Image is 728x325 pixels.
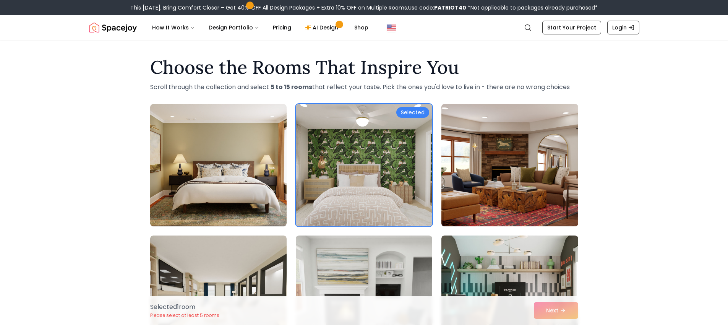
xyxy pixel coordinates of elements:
[438,101,581,229] img: Room room-3
[150,83,578,92] p: Scroll through the collection and select that reflect your taste. Pick the ones you'd love to liv...
[267,20,297,35] a: Pricing
[150,104,287,226] img: Room room-1
[150,312,219,318] p: Please select at least 5 rooms
[146,20,375,35] nav: Main
[299,20,347,35] a: AI Design
[150,302,219,312] p: Selected 1 room
[89,20,137,35] img: Spacejoy Logo
[146,20,201,35] button: How It Works
[296,104,432,226] img: Room room-2
[466,4,598,11] span: *Not applicable to packages already purchased*
[396,107,429,118] div: Selected
[150,58,578,76] h1: Choose the Rooms That Inspire You
[203,20,265,35] button: Design Portfolio
[408,4,466,11] span: Use code:
[542,21,601,34] a: Start Your Project
[348,20,375,35] a: Shop
[89,20,137,35] a: Spacejoy
[130,4,598,11] div: This [DATE], Bring Comfort Closer – Get 40% OFF All Design Packages + Extra 10% OFF on Multiple R...
[607,21,639,34] a: Login
[387,23,396,32] img: United States
[271,83,312,91] strong: 5 to 15 rooms
[89,15,639,40] nav: Global
[434,4,466,11] b: PATRIOT40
